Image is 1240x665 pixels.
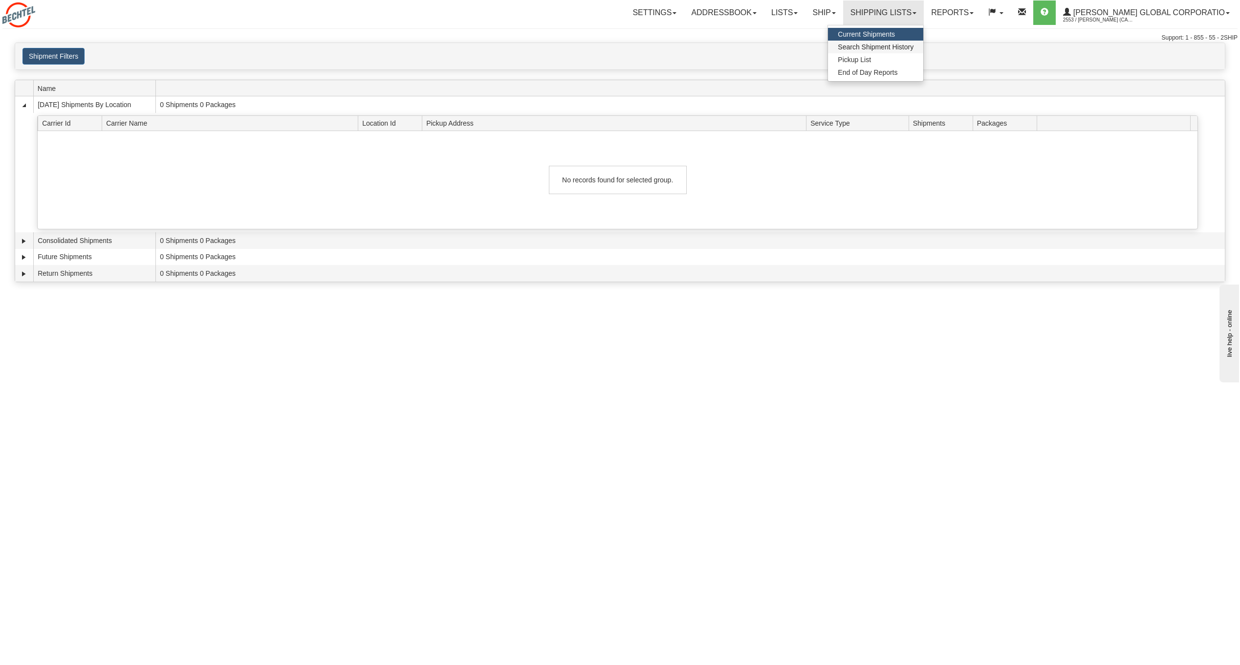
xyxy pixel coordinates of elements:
span: Pickup Address [426,115,806,131]
td: 0 Shipments 0 Packages [155,232,1225,249]
a: [PERSON_NAME] Global Corporatio 2553 / [PERSON_NAME] (Canon U.S.A., Inc.) [PERSON_NAME] [1056,0,1237,25]
a: Shipping lists [843,0,924,25]
a: Current Shipments [828,28,923,41]
a: Settings [625,0,684,25]
td: 0 Shipments 0 Packages [155,265,1225,282]
a: Lists [764,0,805,25]
img: logo2553.jpg [2,2,35,27]
td: [DATE] Shipments By Location [33,96,155,113]
a: Expand [19,236,29,246]
span: Search Shipment History [838,43,914,51]
a: End of Day Reports [828,66,923,79]
span: [PERSON_NAME] Global Corporatio [1071,8,1225,17]
span: Shipments [913,115,973,131]
span: Pickup List [838,56,871,64]
button: Shipment Filters [22,48,85,65]
td: 0 Shipments 0 Packages [155,96,1225,113]
span: Packages [977,115,1037,131]
a: Reports [924,0,981,25]
span: 2553 / [PERSON_NAME] (Canon U.S.A., Inc.) [PERSON_NAME] [1063,15,1136,25]
span: Current Shipments [838,30,895,38]
td: 0 Shipments 0 Packages [155,249,1225,266]
span: End of Day Reports [838,68,897,76]
span: Service Type [810,115,909,131]
iframe: chat widget [1218,283,1239,382]
span: Name [38,81,155,96]
td: Return Shipments [33,265,155,282]
div: Support: 1 - 855 - 55 - 2SHIP [2,34,1238,42]
td: Consolidated Shipments [33,232,155,249]
div: No records found for selected group. [549,166,687,194]
a: Pickup List [828,53,923,66]
a: Expand [19,269,29,279]
a: Expand [19,252,29,262]
a: Search Shipment History [828,41,923,53]
a: Addressbook [684,0,764,25]
a: Collapse [19,100,29,110]
span: Carrier Id [42,115,102,131]
span: Location Id [362,115,422,131]
span: Carrier Name [106,115,358,131]
a: Ship [805,0,843,25]
div: live help - online [7,8,90,16]
td: Future Shipments [33,249,155,266]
